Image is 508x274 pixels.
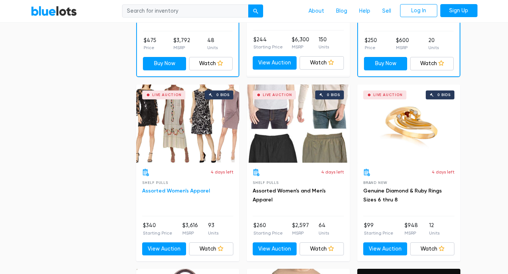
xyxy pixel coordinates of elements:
[300,242,344,256] a: Watch
[31,6,77,16] a: BlueLots
[253,242,297,256] a: View Auction
[400,4,437,17] a: Log In
[247,85,350,163] a: Live Auction 0 bids
[357,85,460,163] a: Live Auction 0 bids
[300,56,344,70] a: Watch
[437,93,451,97] div: 0 bids
[327,93,340,97] div: 0 bids
[396,44,409,51] p: MSRP
[365,36,377,51] li: $250
[253,230,283,236] p: Starting Price
[253,188,326,203] a: Assorted Women's and Men's Apparel
[208,222,218,236] li: 93
[207,36,218,51] li: 48
[364,230,393,236] p: Starting Price
[319,36,329,51] li: 150
[253,56,297,70] a: View Auction
[189,242,233,256] a: Watch
[144,44,156,51] p: Price
[364,57,408,70] a: Buy Now
[182,222,198,236] li: $3,616
[143,222,172,236] li: $340
[173,44,190,51] p: MSRP
[182,230,198,236] p: MSRP
[405,230,418,236] p: MSRP
[211,169,233,175] p: 4 days left
[363,188,442,203] a: Genuine Diamond & Ruby Rings Sizes 6 thru 8
[143,230,172,236] p: Starting Price
[208,230,218,236] p: Units
[207,44,218,51] p: Units
[353,4,376,18] a: Help
[410,57,454,70] a: Watch
[253,181,279,185] span: Shelf Pulls
[319,222,329,236] li: 64
[429,230,440,236] p: Units
[292,230,309,236] p: MSRP
[405,222,418,236] li: $948
[330,4,353,18] a: Blog
[319,230,329,236] p: Units
[292,36,309,51] li: $6,300
[189,57,233,70] a: Watch
[373,93,403,97] div: Live Auction
[142,188,210,194] a: Assorted Women's Apparel
[136,85,239,163] a: Live Auction 0 bids
[216,93,230,97] div: 0 bids
[440,4,477,17] a: Sign Up
[319,44,329,50] p: Units
[429,222,440,236] li: 12
[363,242,408,256] a: View Auction
[365,44,377,51] p: Price
[376,4,397,18] a: Sell
[292,44,309,50] p: MSRP
[428,36,439,51] li: 20
[410,242,454,256] a: Watch
[432,169,454,175] p: 4 days left
[363,181,387,185] span: Brand New
[143,57,186,70] a: Buy Now
[303,4,330,18] a: About
[142,242,186,256] a: View Auction
[364,222,393,236] li: $99
[292,222,309,236] li: $2,597
[263,93,292,97] div: Live Auction
[122,4,249,18] input: Search for inventory
[144,36,156,51] li: $475
[253,222,283,236] li: $260
[321,169,344,175] p: 4 days left
[253,44,283,50] p: Starting Price
[142,181,168,185] span: Shelf Pulls
[173,36,190,51] li: $3,792
[152,93,182,97] div: Live Auction
[428,44,439,51] p: Units
[396,36,409,51] li: $600
[253,36,283,51] li: $244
